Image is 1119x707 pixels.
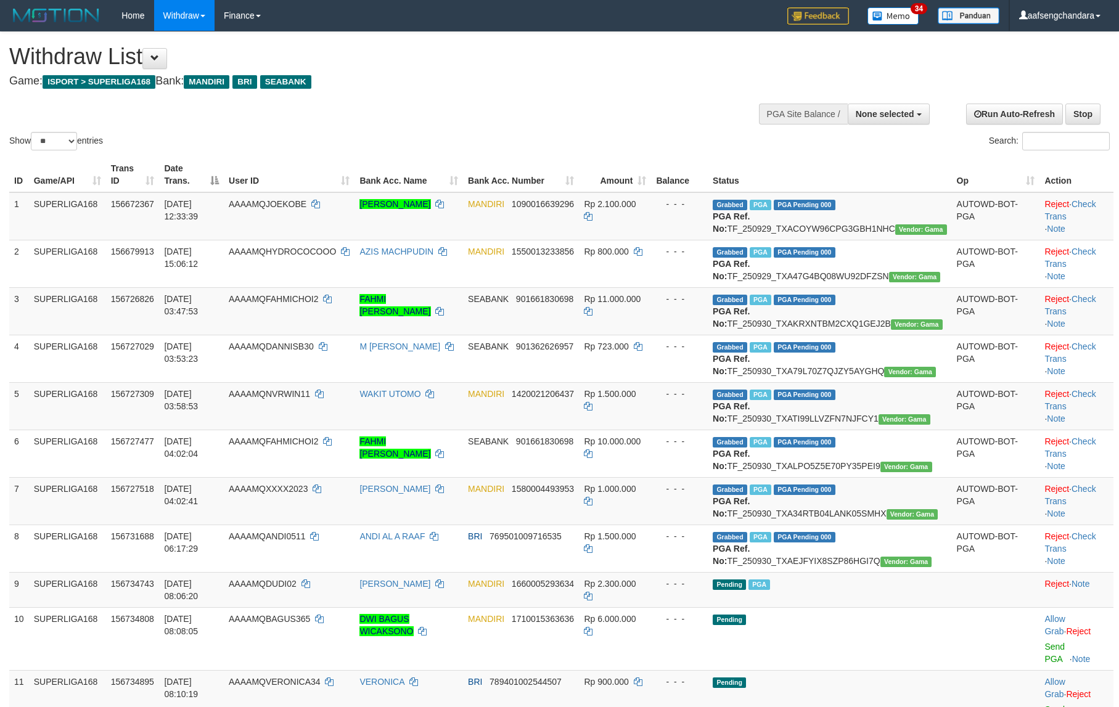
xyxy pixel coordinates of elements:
[29,192,106,240] td: SUPERLIGA168
[29,525,106,572] td: SUPERLIGA168
[111,247,154,256] span: 156679913
[1039,240,1113,287] td: · ·
[164,247,198,269] span: [DATE] 15:06:12
[512,247,574,256] span: Copy 1550013233856 to clipboard
[952,157,1040,192] th: Op: activate to sort column ascending
[9,240,29,287] td: 2
[9,572,29,607] td: 9
[1047,556,1065,566] a: Note
[1039,287,1113,335] td: · ·
[9,44,734,69] h1: Withdraw List
[584,199,636,209] span: Rp 2.100.000
[713,354,750,376] b: PGA Ref. No:
[9,6,103,25] img: MOTION_logo.png
[656,530,703,542] div: - - -
[111,484,154,494] span: 156727518
[584,614,636,624] span: Rp 6.000.000
[229,677,321,687] span: AAAAMQVERONICA34
[229,247,336,256] span: AAAAMQHYDROCOCOOO
[9,335,29,382] td: 4
[1039,477,1113,525] td: · ·
[584,579,636,589] span: Rp 2.300.000
[891,319,943,330] span: Vendor URL: https://trx31.1velocity.biz
[713,295,747,305] span: Grabbed
[884,367,936,377] span: Vendor URL: https://trx31.1velocity.biz
[359,294,430,316] a: FAHMI [PERSON_NAME]
[111,531,154,541] span: 156731688
[232,75,256,89] span: BRI
[656,435,703,447] div: - - -
[516,436,573,446] span: Copy 901661830698 to clipboard
[656,388,703,400] div: - - -
[229,389,310,399] span: AAAAMQNVRWIN11
[1044,642,1065,664] a: Send PGA
[164,531,198,554] span: [DATE] 06:17:29
[468,199,504,209] span: MANDIRI
[911,3,927,14] span: 34
[952,240,1040,287] td: AUTOWD-BOT-PGA
[29,430,106,477] td: SUPERLIGA168
[229,614,310,624] span: AAAAMQBAGUS365
[750,532,771,542] span: Marked by aafromsomean
[229,436,318,446] span: AAAAMQFAHMICHOI2
[750,484,771,495] span: Marked by aafromsomean
[713,401,750,423] b: PGA Ref. No:
[224,157,355,192] th: User ID: activate to sort column ascending
[1044,677,1066,699] span: ·
[9,157,29,192] th: ID
[966,104,1063,125] a: Run Auto-Refresh
[9,75,734,88] h4: Game: Bank:
[111,677,154,687] span: 156734895
[584,389,636,399] span: Rp 1.500.000
[1072,654,1091,664] a: Note
[9,477,29,525] td: 7
[9,287,29,335] td: 3
[952,192,1040,240] td: AUTOWD-BOT-PGA
[229,294,318,304] span: AAAAMQFAHMICHOI2
[1044,484,1096,506] a: Check Trans
[1039,430,1113,477] td: · ·
[856,109,914,119] span: None selected
[656,578,703,590] div: - - -
[1044,247,1096,269] a: Check Trans
[656,293,703,305] div: - - -
[490,677,562,687] span: Copy 789401002544507 to clipboard
[463,157,579,192] th: Bank Acc. Number: activate to sort column ascending
[1044,614,1066,636] span: ·
[229,199,306,209] span: AAAAMQJOEKOBE
[468,484,504,494] span: MANDIRI
[1044,341,1096,364] a: Check Trans
[468,294,509,304] span: SEABANK
[708,287,951,335] td: TF_250930_TXAKRXNTBM2CXQ1GEJ2B
[774,200,835,210] span: PGA Pending
[713,306,750,329] b: PGA Ref. No:
[359,341,440,351] a: M [PERSON_NAME]
[1044,677,1065,699] a: Allow Grab
[1044,436,1096,459] a: Check Trans
[750,295,771,305] span: Marked by aafandaneth
[713,247,747,258] span: Grabbed
[468,677,482,687] span: BRI
[1039,572,1113,607] td: ·
[1047,509,1065,518] a: Note
[1039,607,1113,670] td: ·
[9,132,103,150] label: Show entries
[656,483,703,495] div: - - -
[164,294,198,316] span: [DATE] 03:47:53
[229,341,314,351] span: AAAAMQDANNISB30
[164,677,198,699] span: [DATE] 08:10:19
[880,557,932,567] span: Vendor URL: https://trx31.1velocity.biz
[584,294,641,304] span: Rp 11.000.000
[713,200,747,210] span: Grabbed
[1044,389,1096,411] a: Check Trans
[989,132,1110,150] label: Search:
[359,199,430,209] a: [PERSON_NAME]
[713,449,750,471] b: PGA Ref. No:
[159,157,224,192] th: Date Trans.: activate to sort column descending
[584,247,628,256] span: Rp 800.000
[29,335,106,382] td: SUPERLIGA168
[867,7,919,25] img: Button%20Memo.svg
[774,484,835,495] span: PGA Pending
[1065,104,1101,125] a: Stop
[713,437,747,447] span: Grabbed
